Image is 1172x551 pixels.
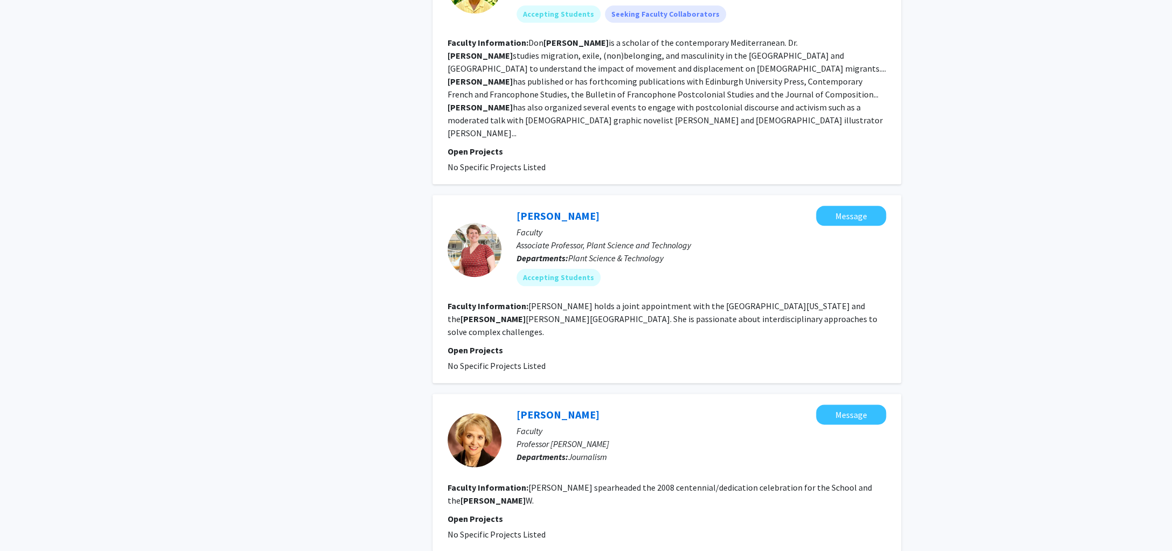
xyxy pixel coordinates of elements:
[448,360,546,371] span: No Specific Projects Listed
[448,301,528,311] b: Faculty Information:
[517,239,886,252] p: Associate Professor, Plant Science and Technology
[605,5,726,23] mat-chip: Seeking Faculty Collaborators
[8,503,46,543] iframe: Chat
[461,495,526,506] b: [PERSON_NAME]
[448,301,877,337] fg-read-more: [PERSON_NAME] holds a joint appointment with the [GEOGRAPHIC_DATA][US_STATE] and the [PERSON_NAME...
[448,37,886,138] fg-read-more: Don is a scholar of the contemporary Mediterranean. Dr. studies migration, exile, (non)belonging,...
[448,37,528,48] b: Faculty Information:
[517,437,886,450] p: Professor [PERSON_NAME]
[517,209,599,222] a: [PERSON_NAME]
[448,76,513,87] b: [PERSON_NAME]
[448,145,886,158] p: Open Projects
[816,206,886,226] button: Message Erin Sparks
[517,269,601,286] mat-chip: Accepting Students
[517,424,886,437] p: Faculty
[517,408,599,421] a: [PERSON_NAME]
[448,529,546,540] span: No Specific Projects Listed
[448,482,872,506] fg-read-more: [PERSON_NAME] spearheaded the 2008 centennial/dedication celebration for the School and the W.
[568,253,664,263] span: Plant Science & Technology
[448,344,886,357] p: Open Projects
[517,253,568,263] b: Departments:
[816,404,886,424] button: Message Suzette Heiman
[448,512,886,525] p: Open Projects
[517,5,601,23] mat-chip: Accepting Students
[448,102,513,113] b: [PERSON_NAME]
[517,226,886,239] p: Faculty
[448,50,513,61] b: [PERSON_NAME]
[448,482,528,493] b: Faculty Information:
[448,162,546,172] span: No Specific Projects Listed
[461,313,526,324] b: [PERSON_NAME]
[517,451,568,462] b: Departments:
[568,451,607,462] span: Journalism
[543,37,609,48] b: [PERSON_NAME]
